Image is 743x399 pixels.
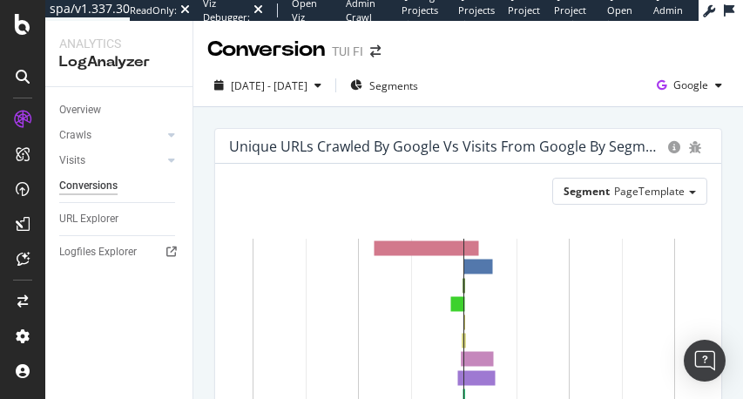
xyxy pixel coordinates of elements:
[59,243,180,261] a: Logfiles Explorer
[369,78,418,93] span: Segments
[458,3,495,30] span: Projects List
[673,78,708,92] span: Google
[650,71,729,99] button: Google
[343,71,425,99] button: Segments
[59,243,137,261] div: Logfiles Explorer
[59,210,180,228] a: URL Explorer
[59,101,101,119] div: Overview
[668,141,680,153] div: circle-info
[684,340,726,382] div: Open Intercom Messenger
[554,3,590,30] span: Project Settings
[614,184,685,199] span: PageTemplate
[59,152,163,170] a: Visits
[332,43,363,60] div: TUI FI
[689,141,701,153] div: bug
[207,35,325,64] div: Conversion
[130,3,177,17] div: ReadOnly:
[59,152,85,170] div: Visits
[564,184,610,199] span: Segment
[59,101,180,119] a: Overview
[59,177,118,195] div: Conversions
[508,3,540,30] span: Project Page
[59,52,179,72] div: LogAnalyzer
[59,126,91,145] div: Crawls
[59,126,163,145] a: Crawls
[59,35,179,52] div: Analytics
[231,78,307,93] span: [DATE] - [DATE]
[59,210,118,228] div: URL Explorer
[59,177,180,195] a: Conversions
[207,71,328,99] button: [DATE] - [DATE]
[607,3,635,30] span: Open in dev
[229,138,659,155] div: Unique URLs Crawled by google vs Visits from google by Segment
[370,45,381,57] div: arrow-right-arrow-left
[653,3,683,30] span: Admin Page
